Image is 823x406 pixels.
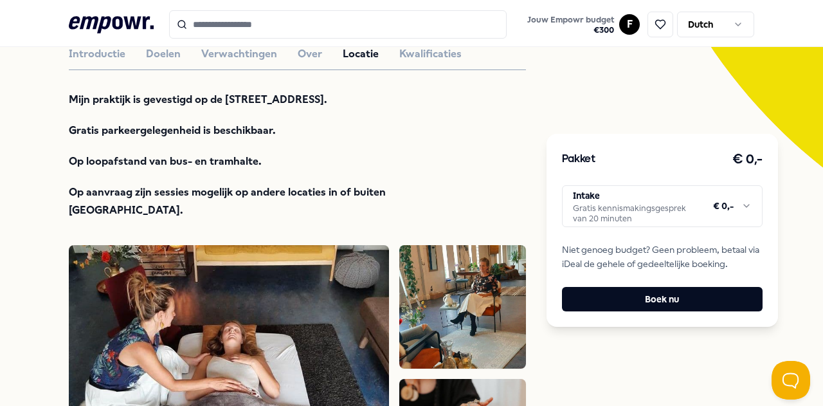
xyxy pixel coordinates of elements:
[69,46,125,62] button: Introductie
[69,186,386,216] strong: Op aanvraag zijn sessies mogelijk op andere locaties in of buiten [GEOGRAPHIC_DATA].
[201,46,277,62] button: Verwachtingen
[619,14,640,35] button: F
[298,46,322,62] button: Over
[399,46,462,62] button: Kwalificaties
[732,149,763,170] h3: € 0,-
[399,245,525,368] img: Product Image
[525,12,617,38] button: Jouw Empowr budget€300
[562,287,763,311] button: Boek nu
[69,124,276,136] strong: Gratis parkeergelegenheid is beschikbaar.
[562,243,763,272] span: Niet genoeg budget? Geen probleem, betaal via iDeal de gehele of gedeeltelijke boeking.
[69,155,262,167] strong: Op loopafstand van bus- en tramhalte.
[343,46,379,62] button: Locatie
[772,361,810,400] iframe: Help Scout Beacon - Open
[562,151,595,168] h3: Pakket
[527,25,614,35] span: € 300
[146,46,181,62] button: Doelen
[522,11,619,38] a: Jouw Empowr budget€300
[169,10,507,39] input: Search for products, categories or subcategories
[527,15,614,25] span: Jouw Empowr budget
[69,93,327,106] strong: Mijn praktijk is gevestigd op de [STREET_ADDRESS].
